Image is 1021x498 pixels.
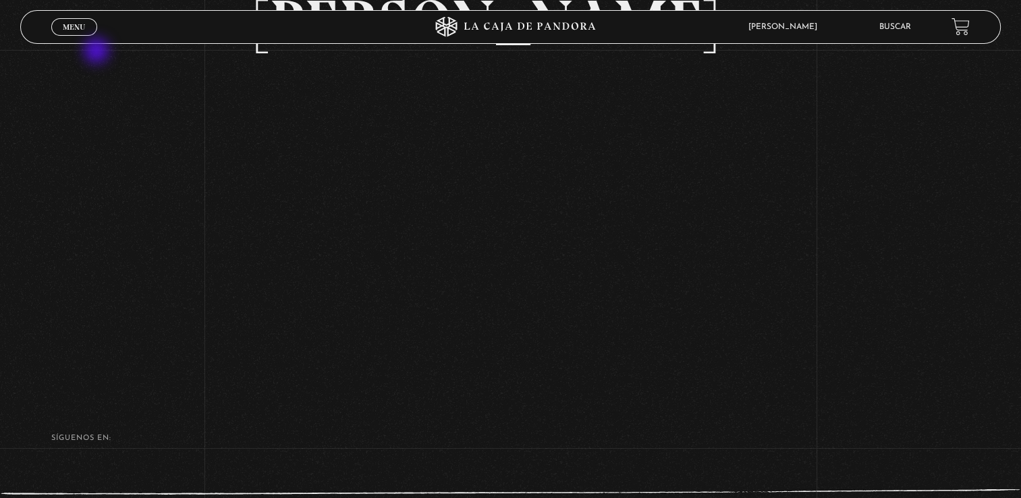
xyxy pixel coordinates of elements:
[51,435,970,442] h4: SÍguenos en:
[58,34,90,44] span: Cerrar
[256,74,765,360] iframe: Dailymotion video player – MARIA GABRIELA PROGRAMA
[742,23,831,31] span: [PERSON_NAME]
[63,23,85,31] span: Menu
[879,23,911,31] a: Buscar
[951,18,970,36] a: View your shopping cart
